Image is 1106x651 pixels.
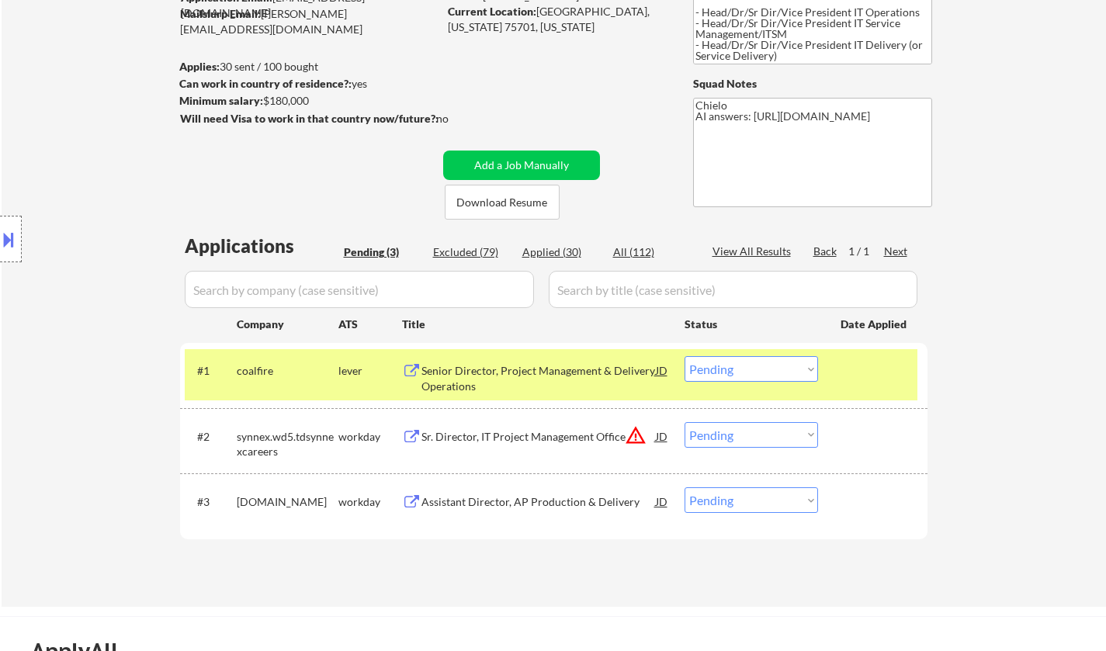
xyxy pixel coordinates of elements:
div: no [436,111,480,126]
button: warning_amber [625,424,647,446]
div: Squad Notes [693,76,932,92]
div: #2 [197,429,224,445]
div: Status [685,310,818,338]
div: Date Applied [841,317,909,332]
button: Add a Job Manually [443,151,600,180]
strong: Current Location: [448,5,536,18]
div: Senior Director, Project Management & Delivery Operations [421,363,656,393]
div: All (112) [613,244,691,260]
div: Sr. Director, IT Project Management Office [421,429,656,445]
strong: Minimum salary: [179,94,263,107]
div: JD [654,356,670,384]
div: Applied (30) [522,244,600,260]
div: Next [884,244,909,259]
div: #3 [197,494,224,510]
div: ATS [338,317,402,332]
div: View All Results [712,244,796,259]
div: 30 sent / 100 bought [179,59,438,74]
strong: Can work in country of residence?: [179,77,352,90]
div: $180,000 [179,93,438,109]
div: synnex.wd5.tdsynnexcareers [237,429,338,459]
strong: Will need Visa to work in that country now/future?: [180,112,439,125]
div: Pending (3) [344,244,421,260]
div: Title [402,317,670,332]
div: Back [813,244,838,259]
input: Search by company (case sensitive) [185,271,534,308]
div: Company [237,317,338,332]
strong: Mailslurp Email: [180,7,261,20]
div: Assistant Director, AP Production & Delivery [421,494,656,510]
button: Download Resume [445,185,560,220]
div: JD [654,422,670,450]
strong: Applies: [179,60,220,73]
input: Search by title (case sensitive) [549,271,917,308]
div: 1 / 1 [848,244,884,259]
div: workday [338,494,402,510]
div: [DOMAIN_NAME] [237,494,338,510]
div: yes [179,76,433,92]
div: [GEOGRAPHIC_DATA], [US_STATE] 75701, [US_STATE] [448,4,667,34]
div: Excluded (79) [433,244,511,260]
div: coalfire [237,363,338,379]
div: lever [338,363,402,379]
div: JD [654,487,670,515]
div: workday [338,429,402,445]
div: [PERSON_NAME][EMAIL_ADDRESS][DOMAIN_NAME] [180,6,438,36]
